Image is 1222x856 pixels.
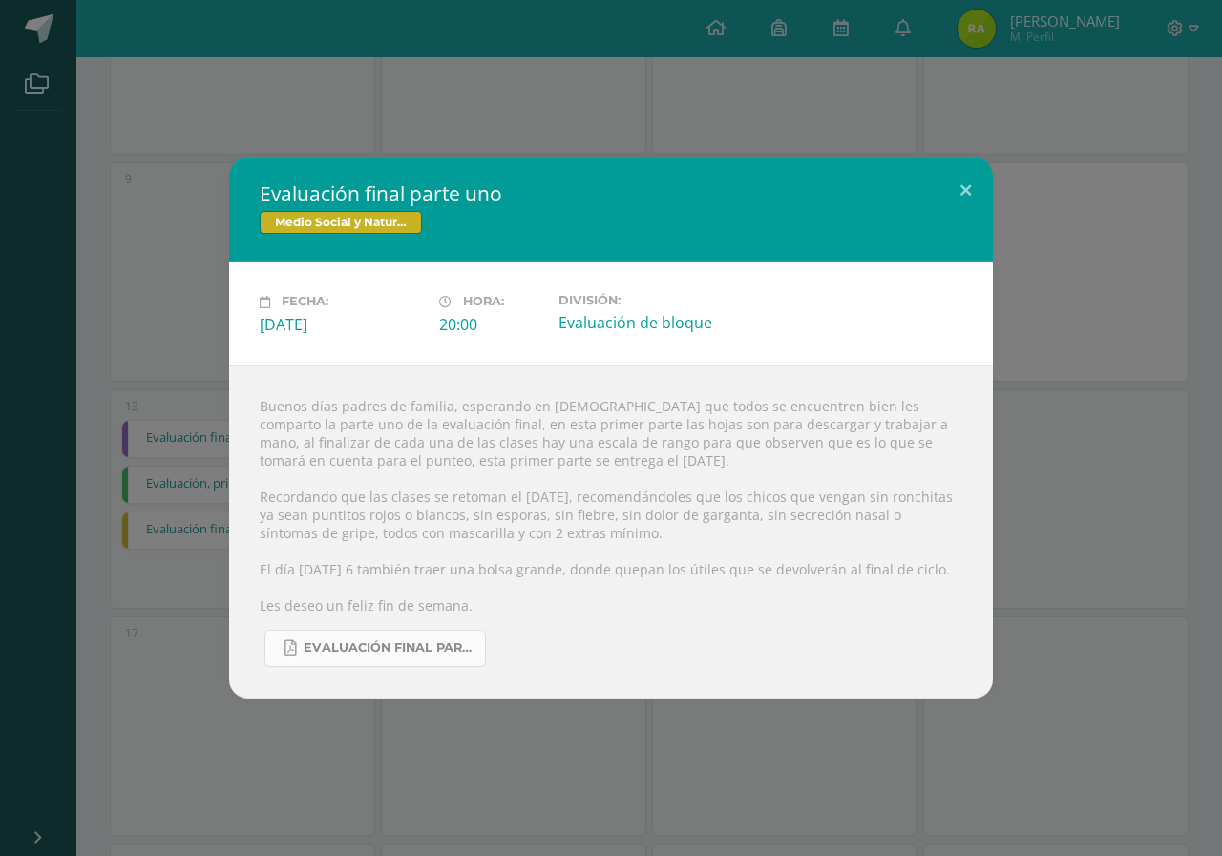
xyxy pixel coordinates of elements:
[229,365,993,699] div: Buenos días padres de familia, esperando en [DEMOGRAPHIC_DATA] que todos se encuentren bien les c...
[463,295,504,309] span: Hora:
[260,314,424,335] div: [DATE]
[558,312,723,333] div: Evaluación de bloque
[439,314,543,335] div: 20:00
[304,640,475,656] span: Evaluación final parte uno.pdf
[260,180,962,207] h2: Evaluación final parte uno
[264,630,486,667] a: Evaluación final parte uno.pdf
[282,295,328,309] span: Fecha:
[260,211,422,234] span: Medio Social y Natural
[938,157,993,222] button: Close (Esc)
[558,293,723,307] label: División:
